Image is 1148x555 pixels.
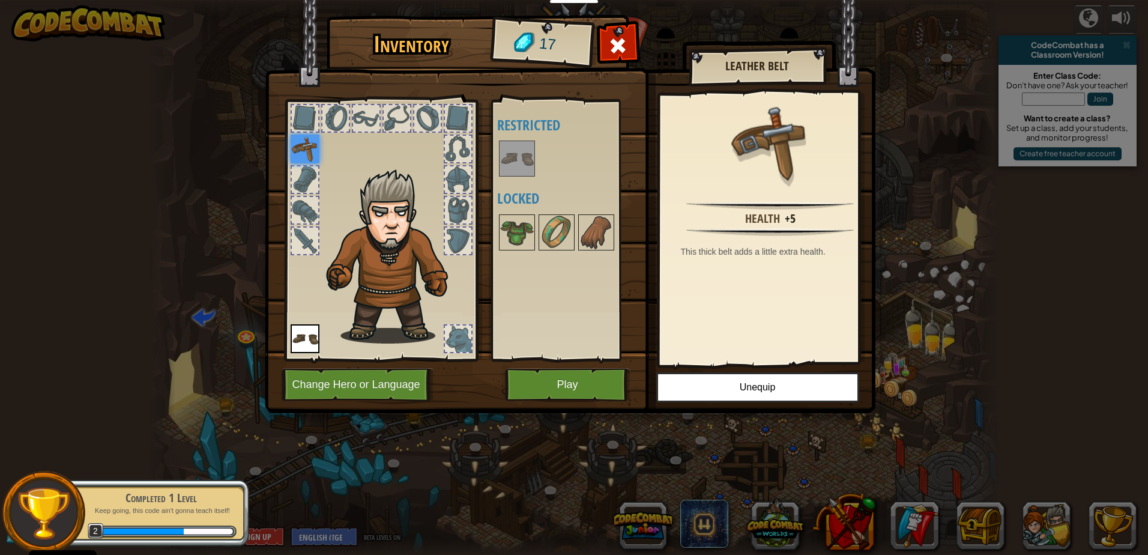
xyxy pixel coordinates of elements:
[701,59,814,73] h2: Leather Belt
[686,228,853,236] img: hr.png
[335,32,488,57] h1: Inventory
[505,368,630,401] button: Play
[500,142,534,175] img: portrait.png
[85,506,237,515] p: Keep going, this code ain't gonna teach itself!
[291,135,319,163] img: portrait.png
[785,210,796,228] div: +5
[282,368,434,401] button: Change Hero or Language
[579,216,613,249] img: portrait.png
[16,486,71,541] img: trophy.png
[291,324,319,353] img: portrait.png
[497,117,648,133] h4: Restricted
[88,523,104,539] span: 2
[656,372,859,402] button: Unequip
[85,490,237,506] div: Completed 1 Level
[538,33,557,56] span: 17
[500,216,534,249] img: portrait.png
[540,216,573,249] img: portrait.png
[321,169,468,344] img: hair_m2.png
[745,210,780,228] div: Health
[497,190,648,206] h4: Locked
[686,202,853,210] img: hr.png
[731,103,809,181] img: portrait.png
[681,246,866,258] div: This thick belt adds a little extra health.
